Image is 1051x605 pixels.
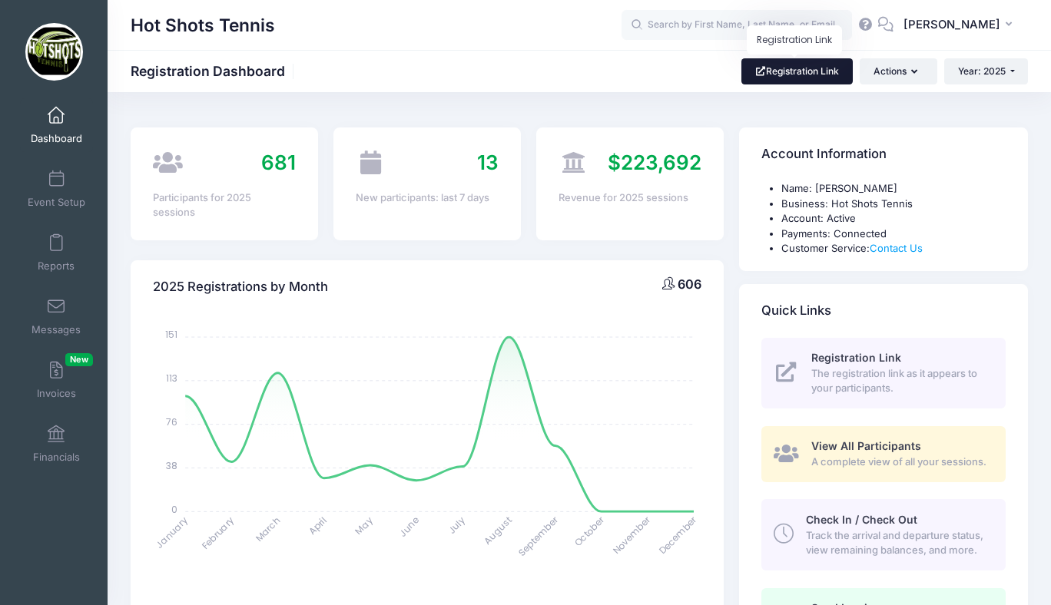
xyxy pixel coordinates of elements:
img: Hot Shots Tennis [25,23,83,81]
tspan: August [481,514,514,547]
h1: Hot Shots Tennis [131,8,275,43]
a: Check In / Check Out Track the arrival and departure status, view remaining balances, and more. [761,499,1006,570]
tspan: September [516,513,561,558]
tspan: 151 [165,328,177,341]
div: New participants: last 7 days [356,190,499,206]
span: 681 [261,150,296,174]
li: Name: [PERSON_NAME] [781,181,1006,197]
a: InvoicesNew [20,353,93,407]
button: Year: 2025 [944,58,1028,84]
tspan: 76 [166,415,177,428]
button: Actions [860,58,937,84]
span: The registration link as it appears to your participants. [811,366,988,396]
li: Business: Hot Shots Tennis [781,197,1006,212]
h4: 2025 Registrations by Month [153,265,328,309]
span: Check In / Check Out [806,513,917,526]
li: Customer Service: [781,241,1006,256]
tspan: 38 [166,458,177,471]
div: Revenue for 2025 sessions [559,190,701,206]
h4: Quick Links [761,289,831,332]
span: Track the arrival and departure status, view remaining balances, and more. [806,528,988,558]
tspan: 113 [166,372,177,385]
a: Reports [20,226,93,279]
span: Invoices [37,387,76,400]
tspan: June [396,514,422,539]
h1: Registration Dashboard [131,63,298,79]
li: Account: Active [781,211,1006,226]
tspan: May [353,514,376,537]
span: Year: 2025 [958,65,1006,77]
tspan: January [154,514,191,551]
a: Messages [20,289,93,343]
span: Dashboard [31,132,82,145]
span: 13 [477,150,499,174]
a: Registration Link [741,58,853,84]
span: New [65,353,93,366]
tspan: 0 [171,502,177,515]
span: [PERSON_NAME] [903,16,1000,33]
a: Registration Link The registration link as it appears to your participants. [761,338,1006,408]
a: Financials [20,417,93,471]
span: View All Participants [811,439,921,452]
div: Participants for 2025 sessions [153,190,296,220]
span: Reports [38,260,75,273]
span: Event Setup [28,196,85,209]
a: Dashboard [20,98,93,152]
li: Payments: Connected [781,226,1006,242]
span: $223,692 [608,150,701,174]
tspan: December [656,513,700,557]
span: Financials [33,451,80,464]
input: Search by First Name, Last Name, or Email... [622,10,852,41]
span: Messages [31,323,81,336]
span: A complete view of all your sessions. [811,455,988,470]
span: 606 [678,276,701,292]
tspan: March [253,514,283,544]
tspan: April [306,514,329,537]
h4: Account Information [761,133,887,177]
span: Registration Link [811,351,901,364]
tspan: October [572,513,608,549]
a: Event Setup [20,162,93,216]
a: Contact Us [870,242,923,254]
button: [PERSON_NAME] [894,8,1028,43]
tspan: November [610,513,654,557]
tspan: July [446,514,469,537]
div: Registration Link [747,25,842,55]
a: View All Participants A complete view of all your sessions. [761,426,1006,482]
tspan: February [199,514,237,551]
